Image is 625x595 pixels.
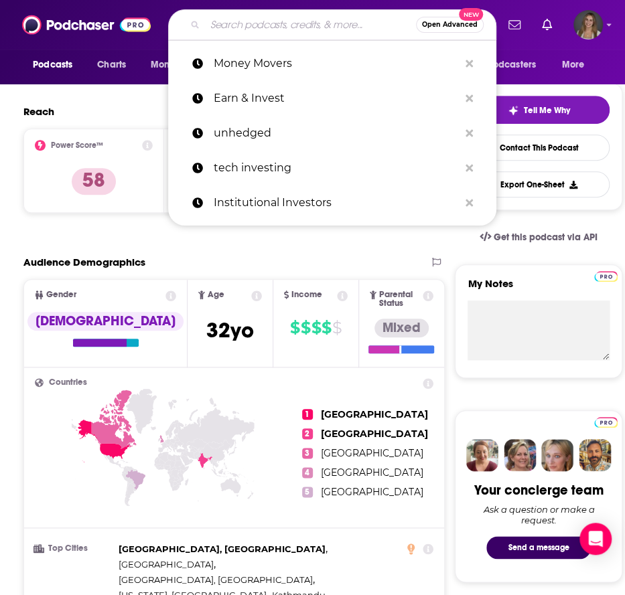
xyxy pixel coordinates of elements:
[466,439,498,471] img: Sydney Profile
[311,317,320,339] span: $
[594,415,618,428] a: Pro website
[168,151,496,185] a: tech investing
[321,447,423,459] span: [GEOGRAPHIC_DATA]
[573,10,603,39] img: User Profile
[321,466,423,479] span: [GEOGRAPHIC_DATA]
[468,504,610,525] div: Ask a question or make a request.
[119,541,328,557] span: ,
[486,536,591,559] button: Send a message
[119,574,313,585] span: [GEOGRAPHIC_DATA], [GEOGRAPHIC_DATA]
[459,8,483,21] span: New
[562,56,585,74] span: More
[374,319,429,337] div: Mixed
[214,46,459,81] p: Money Movers
[51,141,103,150] h2: Power Score™
[119,543,326,554] span: [GEOGRAPHIC_DATA], [GEOGRAPHIC_DATA]
[301,317,310,339] span: $
[27,312,184,331] div: [DEMOGRAPHIC_DATA]
[494,232,598,243] span: Get this podcast via API
[508,105,518,116] img: tell me why sparkle
[168,185,496,220] a: Institutional Investors
[302,428,313,439] span: 2
[72,168,116,195] p: 58
[579,523,612,555] div: Open Intercom Messenger
[321,486,423,498] span: [GEOGRAPHIC_DATA]
[35,544,113,553] h3: Top Cities
[23,105,54,118] h2: Reach
[321,408,428,420] span: [GEOGRAPHIC_DATA]
[23,52,90,78] button: open menu
[379,290,421,308] span: Parental Status
[474,482,604,499] div: Your concierge team
[504,439,536,471] img: Barbara Profile
[302,467,313,478] span: 4
[119,572,315,588] span: ,
[168,81,496,116] a: Earn & Invest
[206,317,254,343] span: 32 yo
[322,317,331,339] span: $
[302,409,313,420] span: 1
[23,256,145,268] h2: Audience Demographics
[214,81,459,116] p: Earn & Invest
[468,277,610,301] label: My Notes
[119,559,214,570] span: [GEOGRAPHIC_DATA]
[321,428,428,440] span: [GEOGRAPHIC_DATA]
[141,52,215,78] button: open menu
[503,13,526,36] a: Show notifications dropdown
[594,269,618,282] a: Pro website
[302,448,313,458] span: 3
[214,185,459,220] p: Institutional Investors
[150,56,198,74] span: Monitoring
[468,171,610,197] button: Export One-Sheet
[33,56,72,74] span: Podcasts
[119,557,216,572] span: ,
[291,290,322,299] span: Income
[205,14,416,35] input: Search podcasts, credits, & more...
[97,56,126,74] span: Charts
[168,9,496,40] div: Search podcasts, credits, & more...
[468,96,610,124] button: tell me why sparkleTell Me Why
[208,290,224,299] span: Age
[302,487,313,497] span: 5
[88,52,134,78] a: Charts
[22,12,151,37] img: Podchaser - Follow, Share and Rate Podcasts
[168,46,496,81] a: Money Movers
[472,56,536,74] span: For Podcasters
[469,221,608,254] a: Get this podcast via API
[214,151,459,185] p: tech investing
[46,290,76,299] span: Gender
[463,52,555,78] button: open menu
[553,52,602,78] button: open menu
[537,13,557,36] a: Show notifications dropdown
[168,116,496,151] a: unhedged
[214,116,459,151] p: unhedged
[422,21,478,28] span: Open Advanced
[579,439,611,471] img: Jon Profile
[416,17,484,33] button: Open AdvancedNew
[524,105,570,116] span: Tell Me Why
[332,317,342,339] span: $
[468,135,610,161] a: Contact This Podcast
[290,317,299,339] span: $
[594,417,618,428] img: Podchaser Pro
[573,10,603,39] span: Logged in as hhughes
[541,439,573,471] img: Jules Profile
[594,271,618,282] img: Podchaser Pro
[49,378,87,387] span: Countries
[573,10,603,39] button: Show profile menu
